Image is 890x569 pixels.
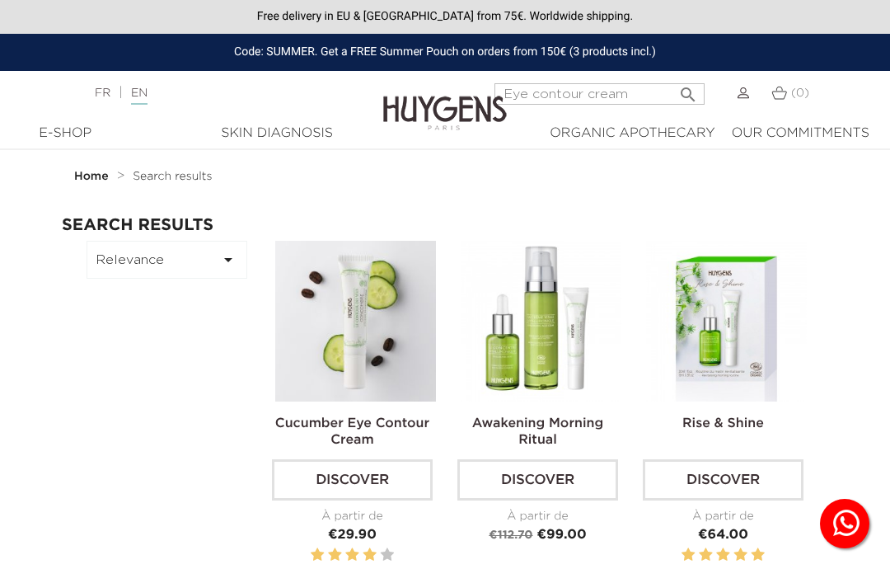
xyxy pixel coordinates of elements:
[21,124,110,143] div: E-Shop
[550,124,714,143] div: Organic Apothecary
[457,459,618,501] a: Discover
[95,87,110,99] a: FR
[791,87,809,99] span: (0)
[682,417,764,430] a: Rise & Shine
[87,241,247,279] button: Relevance
[461,241,621,402] img: Awakening Morning Trio
[643,459,803,501] a: Discover
[131,87,148,105] a: EN
[363,545,376,566] label: 4
[345,545,358,566] label: 3
[643,508,803,525] div: À partir de
[272,508,433,525] div: À partir de
[133,170,212,183] a: Search results
[383,69,507,133] img: Huygens
[733,545,747,566] label: 4
[272,459,433,501] a: Discover
[716,545,729,566] label: 3
[698,529,748,542] span: €64.00
[74,171,109,182] strong: Home
[275,241,436,402] img: Cucumber Eye Contour Cream
[328,529,377,542] span: €29.90
[74,170,112,183] a: Home
[457,508,618,525] div: À partir de
[126,124,427,143] div: Skin Diagnosis
[699,545,712,566] label: 2
[536,529,586,542] span: €99.00
[646,241,807,402] img: Rise & Shine
[732,124,869,143] div: Our commitments
[328,545,341,566] label: 2
[118,124,435,143] a: Skin Diagnosis
[218,250,238,270] i: 
[489,529,532,541] span: €112.70
[678,80,698,100] i: 
[472,417,603,447] a: Awakening Morning Ritual
[673,78,703,101] button: 
[494,83,705,105] input: Search
[87,83,358,103] div: |
[62,216,828,234] h2: Search results
[752,545,765,566] label: 5
[381,545,394,566] label: 5
[311,545,324,566] label: 1
[133,171,212,182] span: Search results
[682,545,695,566] label: 1
[275,417,429,447] a: Cucumber Eye Contour Cream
